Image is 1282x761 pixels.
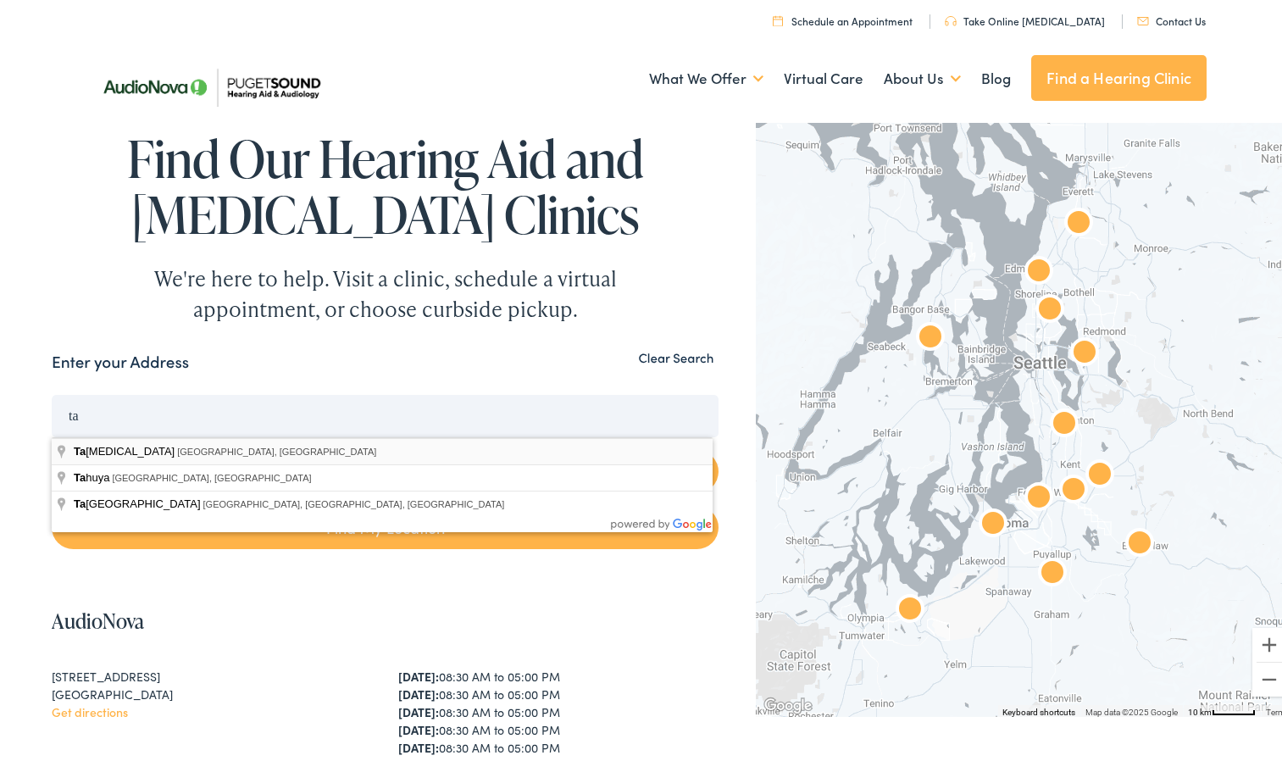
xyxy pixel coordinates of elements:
[1037,395,1091,449] div: AudioNova
[1188,704,1212,714] span: 10 km
[633,347,719,363] button: Clear Search
[398,718,439,735] strong: [DATE]:
[398,700,439,717] strong: [DATE]:
[177,443,376,453] span: [GEOGRAPHIC_DATA], [GEOGRAPHIC_DATA]
[1012,469,1066,523] div: AudioNova
[52,347,189,371] label: Enter your Address
[945,10,1105,25] a: Take Online [MEDICAL_DATA]
[398,682,439,699] strong: [DATE]:
[1085,704,1178,714] span: Map data ©2025 Google
[1031,52,1207,97] a: Find a Hearing Clinic
[1113,514,1167,569] div: AudioNova
[1137,10,1206,25] a: Contact Us
[1073,446,1127,500] div: AudioNova
[784,44,863,107] a: Virtual Care
[398,736,439,753] strong: [DATE]:
[74,494,86,507] span: Ta
[1023,281,1077,335] div: AudioNova
[981,44,1011,107] a: Blog
[760,692,816,714] img: Google
[649,44,763,107] a: What We Offer
[903,308,957,363] div: AudioNova
[52,392,719,434] input: Enter your address or zip code
[74,468,86,480] span: Ta
[52,603,144,631] a: AudioNova
[74,468,112,480] span: huya
[760,692,816,714] a: Open this area in Google Maps (opens a new window)
[398,664,439,681] strong: [DATE]:
[112,469,311,480] span: [GEOGRAPHIC_DATA], [GEOGRAPHIC_DATA]
[74,442,177,454] span: [MEDICAL_DATA]
[773,10,913,25] a: Schedule an Appointment
[74,442,86,454] span: Ta
[203,496,505,506] span: [GEOGRAPHIC_DATA], [GEOGRAPHIC_DATA], [GEOGRAPHIC_DATA]
[773,12,783,23] img: utility icon
[1052,194,1106,248] div: Puget Sound Hearing Aid &#038; Audiology by AudioNova
[114,260,657,321] div: We're here to help. Visit a clinic, schedule a virtual appointment, or choose curbside pickup.
[966,495,1020,549] div: AudioNova
[1012,242,1066,297] div: AudioNova
[883,580,937,635] div: AudioNova
[884,44,961,107] a: About Us
[1025,544,1079,598] div: AudioNova
[74,494,203,507] span: [GEOGRAPHIC_DATA]
[1057,324,1112,378] div: AudioNova
[1137,14,1149,22] img: utility icon
[945,13,957,23] img: utility icon
[52,700,128,717] a: Get directions
[52,664,372,682] div: [STREET_ADDRESS]
[1046,461,1101,515] div: AudioNova
[52,127,719,239] h1: Find Our Hearing Aid and [MEDICAL_DATA] Clinics
[1002,703,1075,715] button: Keyboard shortcuts
[52,682,372,700] div: [GEOGRAPHIC_DATA]
[1183,702,1261,714] button: Map Scale: 10 km per 48 pixels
